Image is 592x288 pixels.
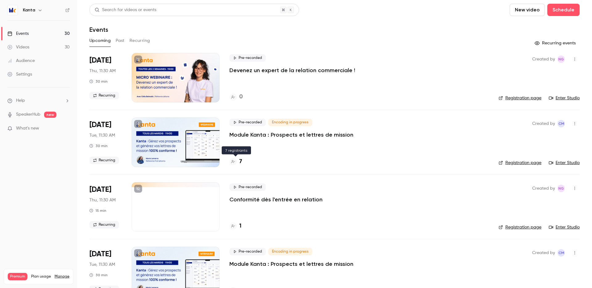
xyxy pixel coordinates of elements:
[558,185,564,192] span: NG
[558,56,564,63] span: NG
[62,126,70,131] iframe: Noticeable Trigger
[89,273,108,278] div: 30 min
[89,249,111,259] span: [DATE]
[95,7,156,13] div: Search for videos or events
[116,36,125,46] button: Past
[89,79,108,84] div: 30 min
[229,131,353,138] a: Module Kanta : Prospects et lettres de mission
[229,183,266,191] span: Pre-recorded
[499,95,541,101] a: Registration page
[229,260,353,268] a: Module Kanta : Prospects et lettres de mission
[7,71,32,77] div: Settings
[7,44,29,50] div: Videos
[268,119,312,126] span: Encoding in progress
[16,97,25,104] span: Help
[239,93,243,101] h4: 0
[532,249,555,257] span: Created by
[7,97,70,104] li: help-dropdown-opener
[8,5,18,15] img: Kanta
[89,221,119,228] span: Recurring
[16,125,39,132] span: What's new
[532,38,580,48] button: Recurring events
[532,120,555,127] span: Created by
[229,93,243,101] a: 0
[16,111,40,118] a: SpeakerHub
[89,261,115,268] span: Tue, 11:30 AM
[55,274,69,279] a: Manage
[89,120,111,130] span: [DATE]
[8,273,27,280] span: Premium
[89,197,116,203] span: Thu, 11:30 AM
[89,26,108,33] h1: Events
[557,120,565,127] span: Charlotte MARTEL
[89,117,122,167] div: Sep 16 Tue, 11:30 AM (Europe/Paris)
[532,185,555,192] span: Created by
[499,160,541,166] a: Registration page
[89,185,111,195] span: [DATE]
[89,56,111,65] span: [DATE]
[229,67,355,74] a: Devenez un expert de la relation commerciale !
[510,4,545,16] button: New video
[239,158,242,166] h4: 7
[89,208,106,213] div: 15 min
[557,185,565,192] span: Nicolas Guitard
[229,158,242,166] a: 7
[89,182,122,232] div: Sep 18 Thu, 11:30 AM (Europe/Paris)
[549,160,580,166] a: Enter Studio
[229,196,323,203] a: Conformité dès l'entrée en relation
[229,54,266,62] span: Pre-recorded
[229,119,266,126] span: Pre-recorded
[557,56,565,63] span: Nicolas Guitard
[31,274,51,279] span: Plan usage
[89,53,122,102] div: Sep 11 Thu, 11:30 AM (Europe/Paris)
[268,248,312,255] span: Encoding in progress
[7,58,35,64] div: Audience
[558,120,564,127] span: CM
[547,4,580,16] button: Schedule
[89,92,119,99] span: Recurring
[89,36,111,46] button: Upcoming
[499,224,541,230] a: Registration page
[89,68,116,74] span: Thu, 11:30 AM
[549,224,580,230] a: Enter Studio
[229,248,266,255] span: Pre-recorded
[89,132,115,138] span: Tue, 11:30 AM
[557,249,565,257] span: Charlotte MARTEL
[239,222,241,230] h4: 1
[129,36,150,46] button: Recurring
[532,56,555,63] span: Created by
[23,7,35,13] h6: Kanta
[7,31,29,37] div: Events
[229,222,241,230] a: 1
[89,143,108,148] div: 30 min
[549,95,580,101] a: Enter Studio
[44,112,56,118] span: new
[558,249,564,257] span: CM
[89,157,119,164] span: Recurring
